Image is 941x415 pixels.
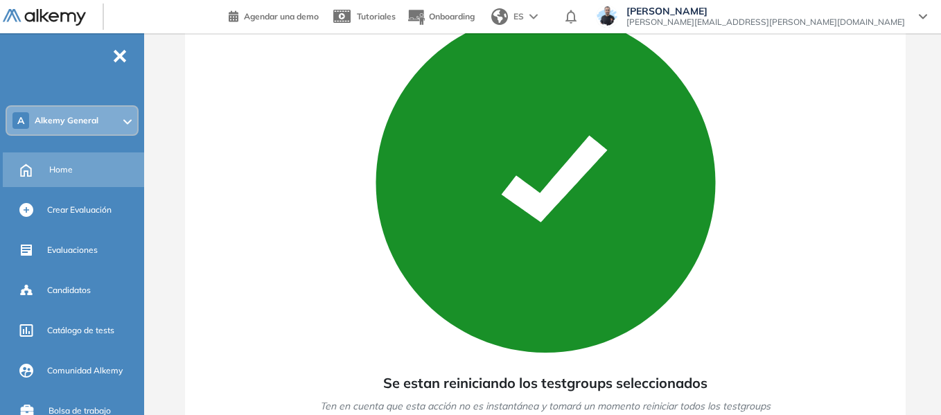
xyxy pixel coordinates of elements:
span: [PERSON_NAME] [626,6,905,17]
span: Crear Evaluación [47,204,112,216]
img: arrow [529,14,538,19]
span: Home [49,164,73,176]
img: Logo [3,9,86,26]
span: Tutoriales [357,11,396,21]
img: world [491,8,508,25]
span: ES [513,10,524,23]
span: Onboarding [429,11,475,21]
span: Candidatos [47,284,91,297]
span: Catálogo de tests [47,324,114,337]
span: A [17,115,24,126]
span: Ten en cuenta que esta acción no es instantánea y tomará un momento reiniciar todos los testgroups [320,399,771,414]
button: Onboarding [407,2,475,32]
span: [PERSON_NAME][EMAIL_ADDRESS][PERSON_NAME][DOMAIN_NAME] [626,17,905,28]
span: Alkemy General [35,115,98,126]
a: Agendar una demo [229,7,319,24]
span: Comunidad Alkemy [47,364,123,377]
span: Se estan reiniciando los testgroups seleccionados [383,373,707,394]
span: Agendar una demo [244,11,319,21]
span: Evaluaciones [47,244,98,256]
